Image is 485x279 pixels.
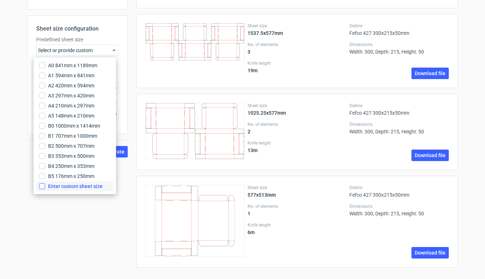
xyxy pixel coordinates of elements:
[349,203,449,216] div: Width: 300, Depth: 215, Height: 50
[48,183,103,190] span: Enter custom sheet size
[248,185,347,191] label: Sheet size
[349,203,449,209] label: Dimensions
[36,45,119,56] div: Select or provide custom
[48,122,100,129] span: B0 1000mm x 1414mm
[248,30,283,36] strong: 1537.5x577mm
[349,42,449,55] div: Width: 300, Depth: 215, Height: 50
[48,92,94,99] span: A3 297mm x 420mm
[411,247,449,259] a: Download file
[248,192,276,198] strong: 577x513mm
[248,103,347,109] label: Sheet size
[349,122,449,127] label: Dimensions
[349,122,449,134] div: Width: 300, Depth: 215, Height: 50
[248,49,250,55] strong: 3
[349,103,449,109] label: Dieline
[248,60,347,66] label: Knife length
[248,129,250,134] strong: 2
[248,147,258,153] strong: 13 m
[48,82,94,89] span: A2 420mm x 594mm
[248,42,347,47] label: No. of elements
[349,185,449,191] label: Dieline
[36,24,119,33] h2: Sheet size configuration
[248,229,255,235] strong: 6 m
[411,68,449,79] a: Download file
[48,132,97,139] span: B1 707mm x 1000mm
[48,102,94,109] span: A4 210mm x 297mm
[248,140,347,146] label: Knife length
[48,152,94,160] span: B3 353mm x 500mm
[48,173,94,180] span: B5 176mm x 250mm
[349,185,449,198] div: Fefco 427 300x215x50mm
[248,203,347,209] label: No. of elements
[248,23,347,29] label: Sheet size
[248,222,347,228] label: Knife length
[248,122,347,127] label: No. of elements
[349,103,449,116] div: Fefco 427 300x215x50mm
[248,68,258,73] strong: 19 m
[349,23,449,36] div: Fefco 427 300x215x50mm
[48,112,94,119] span: A5 148mm x 210mm
[349,23,449,29] label: Dieline
[411,150,449,161] a: Download file
[349,42,449,47] label: Dimensions
[48,62,97,69] span: A0 841mm x 1189mm
[36,36,119,43] label: Predefined sheet size
[48,163,94,170] span: B4 250mm x 353mm
[248,211,250,216] strong: 1
[48,142,94,150] span: B2 500mm x 707mm
[248,110,286,116] strong: 1025.25x577mm
[48,72,94,79] span: A1 594mm x 841mm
